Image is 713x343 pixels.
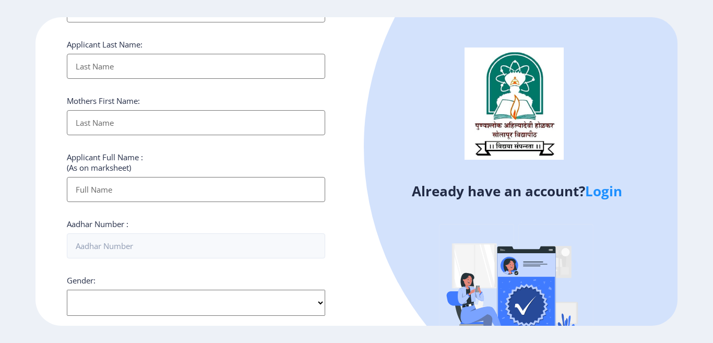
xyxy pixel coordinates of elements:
[67,39,142,50] label: Applicant Last Name:
[67,177,325,202] input: Full Name
[67,233,325,258] input: Aadhar Number
[67,96,140,106] label: Mothers First Name:
[67,54,325,79] input: Last Name
[67,275,96,286] label: Gender:
[67,110,325,135] input: Last Name
[585,182,622,200] a: Login
[364,183,670,199] h4: Already have an account?
[67,152,143,173] label: Applicant Full Name : (As on marksheet)
[465,48,564,159] img: logo
[67,219,128,229] label: Aadhar Number :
